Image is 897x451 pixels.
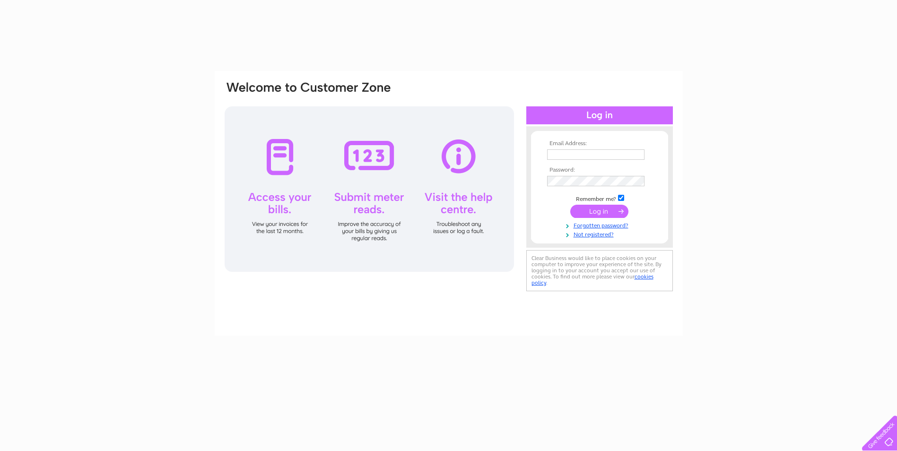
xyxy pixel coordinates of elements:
[570,205,628,218] input: Submit
[526,250,673,291] div: Clear Business would like to place cookies on your computer to improve your experience of the sit...
[531,273,653,286] a: cookies policy
[545,193,654,203] td: Remember me?
[547,220,654,229] a: Forgotten password?
[545,140,654,147] th: Email Address:
[547,229,654,238] a: Not registered?
[545,167,654,173] th: Password:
